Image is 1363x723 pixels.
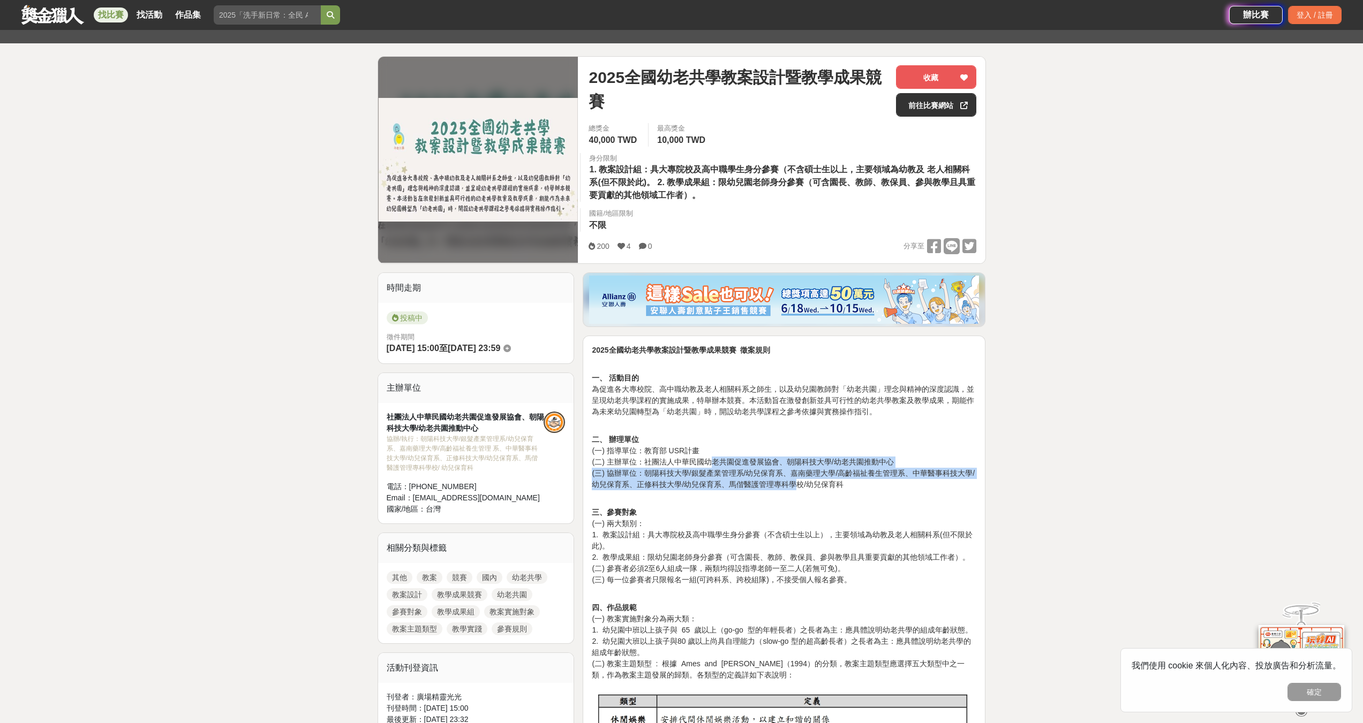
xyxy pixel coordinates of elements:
span: 我們使用 cookie 來個人化內容、投放廣告和分析流量。 [1132,661,1341,670]
button: 收藏 [896,65,976,89]
a: 參賽規則 [492,622,532,635]
a: 參賽對象 [387,605,427,618]
span: 4 [627,242,631,250]
div: 主辦單位 [378,373,574,403]
input: 2025「洗手新日常：全民 ALL IN」洗手歌全台徵選 [214,5,321,25]
span: 40,000 TWD [589,135,637,144]
a: 教案主題類型 [387,622,442,635]
a: 找比賽 [94,7,128,22]
a: 前往比賽網站 [896,93,976,117]
div: 國籍/地區限制 [589,208,633,219]
a: 教案實施對象 [484,605,540,618]
p: (一) 兩大類別： 1. 教案設計組：具大專院校及高中職學生身分參賽（不含碩士生以上），主要領域為幼教及老人相關科系(但不限於此)。 2. 教學成果組：限幼兒園老師身分參賽（可含園長、教師、教保... [592,507,976,597]
strong: 三、參賽對象 [592,508,637,516]
span: 2025全國幼老共學教案設計暨教學成果競賽 [589,65,887,113]
span: 至 [439,344,448,353]
div: 活動刊登資訊 [378,653,574,683]
span: 國家/地區： [387,505,426,513]
span: 10,000 TWD [657,135,705,144]
a: 競賽 [447,571,472,584]
a: 教學成果競賽 [432,588,487,601]
span: 台灣 [426,505,441,513]
a: 國內 [477,571,502,584]
span: 總獎金 [589,123,639,134]
div: 登入 / 註冊 [1288,6,1342,24]
strong: 一、 活動目的 [592,374,639,382]
span: 0 [648,242,652,250]
a: 作品集 [171,7,205,22]
strong: 四、作品規範 [592,603,637,612]
span: 不限 [589,220,606,230]
span: [DATE] 23:59 [448,344,500,353]
a: 其他 [387,571,412,584]
img: dcc59076-91c0-4acb-9c6b-a1d413182f46.png [589,276,979,324]
a: 教學實踐 [447,622,487,635]
div: 電話： [PHONE_NUMBER] [387,481,544,492]
a: 幼老共園 [492,588,532,601]
a: 教案設計 [387,588,427,601]
div: 協辦/執行： 朝陽科技大學/銀髮產業管理系/幼兒保育系、嘉南藥理大學/高齡福祉養生管理 系、中華醫事科技大學/幼兒保育系、正修科技大學/幼兒保育系、馬偕醫護管理專科學校/ 幼兒保育科 [387,434,544,473]
a: 教案 [417,571,442,584]
div: 刊登時間： [DATE] 15:00 [387,703,566,714]
img: Cover Image [378,98,578,222]
div: 時間走期 [378,273,574,303]
div: 相關分類與標籤 [378,533,574,563]
a: 找活動 [132,7,167,22]
span: 1. 教案設計組：具大專院校及高中職學生身分參賽（不含碩士生以上，主要領域為幼教及 老人相關科系(但不限於此)。 2. 教學成果組：限幼兒園老師身分參賽（可含園長、教師、教保員、參與教學且具重要... [589,165,975,200]
strong: 二、 辦理單位 [592,435,639,444]
span: 最高獎金 [657,123,708,134]
div: 身分限制 [589,153,976,164]
span: 200 [597,242,609,250]
strong: 2025全國幼老共學教案設計暨教學成果競賽 徵案規則 [592,346,770,354]
span: 分享至 [903,238,924,254]
span: 徵件期間 [387,333,415,341]
div: 社團法人中華民國幼老共園促進發展協會、朝陽科技大學/幼老共園推動中心 [387,412,544,434]
button: 確定 [1287,683,1341,701]
p: 為促進各大專校院、高中職幼教及老人相關科系之師生，以及幼兒園教師對「幼老共園」理念與精神的深度認識，並呈現幼老共學課程的實施成果，特舉辦本競賽。本活動旨在激發創新並具可行性的幼老共學教案及教學成... [592,361,976,429]
div: 刊登者： 廣場精靈光光 [387,691,566,703]
span: 投稿中 [387,311,428,324]
div: Email： [EMAIL_ADDRESS][DOMAIN_NAME] [387,492,544,504]
p: (一) 指導單位：教育部 USR計畫 (二) 主辦單位：社團法人中華民國幼老共園促進發展協會、朝陽科技大學/幼老共園推動中心 (三) 協辦單位：朝陽科技大學/銀髮產業管理系/幼兒保育系、嘉南藥理... [592,434,976,501]
span: [DATE] 15:00 [387,344,439,353]
a: 辦比賽 [1229,6,1283,24]
img: d2146d9a-e6f6-4337-9592-8cefde37ba6b.png [1259,625,1344,696]
a: 幼老共學 [507,571,547,584]
a: 教學成果組 [432,605,480,618]
p: (一) 教案實施對象分為兩大類： 1. 幼兒園中班以上孩子與 65 歲以上（go-go 型的年輕長者）之長者為主：應具體說明幼老共學的組成年齡狀態。 2. 幼兒園大班以上孩子與80 歲以上尚具自... [592,602,976,681]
